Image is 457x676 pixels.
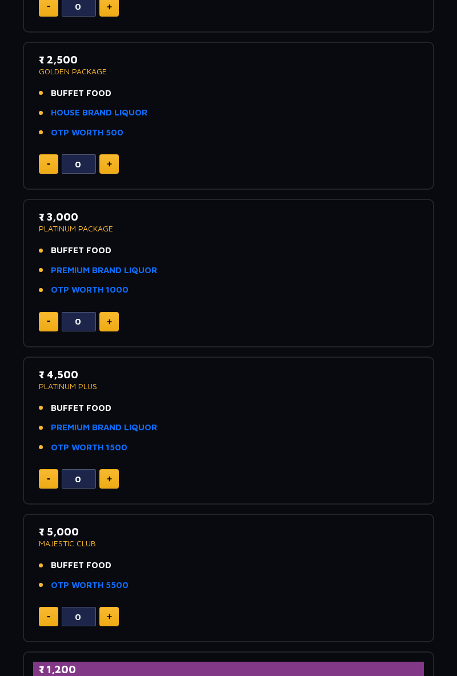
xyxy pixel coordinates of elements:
img: minus [47,616,50,618]
span: BUFFET FOOD [51,402,111,415]
p: ₹ 3,000 [39,209,418,225]
img: plus [107,614,112,619]
a: HOUSE BRAND LIQUOR [51,106,147,119]
p: PLATINUM PLUS [39,382,418,390]
p: MAJESTIC CLUB [39,539,418,547]
a: OTP WORTH 5500 [51,579,129,592]
a: OTP WORTH 500 [51,126,123,139]
img: plus [107,319,112,325]
span: BUFFET FOOD [51,244,111,257]
img: minus [47,6,50,7]
a: PREMIUM BRAND LIQUOR [51,264,157,277]
img: minus [47,478,50,480]
span: BUFFET FOOD [51,87,111,100]
a: PREMIUM BRAND LIQUOR [51,421,157,434]
span: BUFFET FOOD [51,559,111,572]
p: PLATINUM PACKAGE [39,225,418,233]
p: ₹ 4,500 [39,367,418,382]
img: plus [107,161,112,167]
img: minus [47,321,50,322]
img: plus [107,476,112,482]
img: minus [47,163,50,165]
p: ₹ 2,500 [39,52,418,67]
a: OTP WORTH 1000 [51,283,129,297]
img: plus [107,4,112,10]
p: GOLDEN PACKAGE [39,67,418,75]
p: ₹ 5,000 [39,524,418,539]
a: OTP WORTH 1500 [51,441,127,454]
